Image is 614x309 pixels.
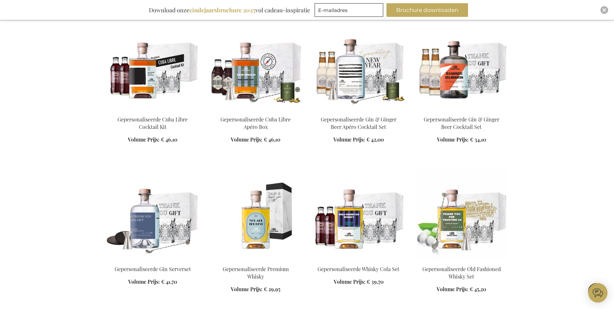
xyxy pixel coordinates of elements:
form: marketing offers and promotions [315,3,385,19]
a: Volume Prijs: € 41,70 [128,278,177,286]
a: Gepersonaliseerde Old Fashioned Whisky Set [422,266,501,280]
span: € 34,10 [470,136,486,143]
a: Personalised Gin & Ginger Beer Apéro Cocktail Set [312,108,405,114]
a: Personalised Premium Whisky [209,257,302,264]
span: € 46,10 [161,136,177,143]
a: Volume Prijs: € 46,10 [128,136,177,143]
span: Volume Prijs: [231,136,262,143]
img: Personalised Premium Whisky [209,169,302,260]
span: Volume Prijs: [128,136,160,143]
span: Volume Prijs: [333,136,365,143]
a: Personalised Old Fashioned Whisky Set [415,257,508,264]
a: Personalised Whisky Cola Set [312,257,405,264]
span: € 42,00 [366,136,384,143]
img: Personalised Old Fashioned Whisky Set [415,169,508,260]
a: Volume Prijs: € 46,10 [231,136,280,143]
img: Personalised Gin & Ginger Beer Apéro Cocktail Set [312,20,405,110]
img: Personalised Gin & Ginger Beer Cocktail Set [415,20,508,110]
img: Close [602,8,606,12]
a: Volume Prijs: € 42,00 [333,136,384,143]
input: E-mailadres [315,3,383,17]
span: Volume Prijs: [231,286,262,292]
a: Volume Prijs: € 34,10 [437,136,486,143]
span: Volume Prijs: [334,278,365,285]
div: Close [600,6,608,14]
span: Volume Prijs: [128,278,160,285]
span: € 41,70 [161,278,177,285]
span: € 46,10 [264,136,280,143]
img: Personalised Whisky Cola Set [312,169,405,260]
span: € 45,20 [470,286,486,292]
a: Personalised Gin Serving Set [106,257,199,264]
span: € 39,70 [367,278,384,285]
div: Download onze vol cadeau-inspiratie [146,3,313,17]
a: Gepersonaliseerde Cuba Libre Apéro Box [220,116,291,130]
a: Gepersonaliseerde Whisky Cola Set [318,266,399,272]
span: Volume Prijs: [437,136,469,143]
button: Brochure downloaden [386,3,468,17]
a: Gepersonaliseerde Gin & Ginger Beer Apéro Cocktail Set [321,116,396,130]
a: Volume Prijs: € 39,70 [334,278,384,286]
a: Personalised Gin & Ginger Beer Cocktail Set [415,108,508,114]
img: Personalised Gin Serving Set [106,169,199,260]
a: Volume Prijs: € 29,95 [231,286,280,293]
b: eindejaarsbrochure 2025 [189,6,255,14]
img: Personalised Rum [209,20,302,110]
span: € 29,95 [264,286,280,292]
a: Personalised Rum [209,108,302,114]
img: Personalised Cuba Libre Cocktail Kit [106,20,199,110]
a: Gepersonaliseerde Gin Serverset [115,266,191,272]
a: Personalised Cuba Libre Cocktail Kit [106,108,199,114]
span: Volume Prijs: [437,286,468,292]
iframe: belco-activator-frame [588,283,608,303]
a: Gepersonaliseerde Premium Whisky [223,266,289,280]
a: Volume Prijs: € 45,20 [437,286,486,293]
a: Gepersonaliseerde Cuba Libre Cocktail Kit [117,116,188,130]
a: Gepersonaliseerde Gin & Ginger Beer Cocktail Set [424,116,499,130]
